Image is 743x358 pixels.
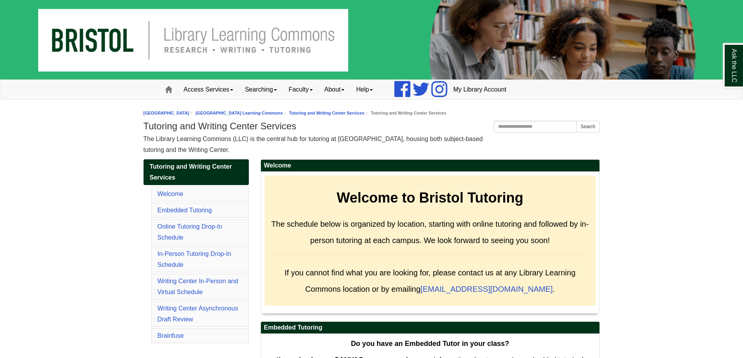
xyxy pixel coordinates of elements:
[576,121,599,132] button: Search
[158,223,222,241] a: Online Tutoring Drop-In Schedule
[261,160,599,172] h2: Welcome
[261,322,599,334] h2: Embedded Tutoring
[144,121,600,132] h1: Tutoring and Writing Center Services
[351,340,509,347] strong: Do you have an Embedded Tutor in your class?
[195,111,283,115] a: [GEOGRAPHIC_DATA] Learning Commons
[420,285,553,293] a: [EMAIL_ADDRESS][DOMAIN_NAME]
[144,136,483,153] span: The Library Learning Commons (LLC) is the central hub for tutoring at [GEOGRAPHIC_DATA], housing ...
[319,80,351,99] a: About
[158,190,183,197] a: Welcome
[283,80,319,99] a: Faculty
[158,305,238,323] a: Writing Center Asynchronous Draft Review
[158,207,212,213] a: Embedded Tutoring
[158,332,184,339] a: Brainfuse
[178,80,239,99] a: Access Services
[239,80,283,99] a: Searching
[144,111,190,115] a: [GEOGRAPHIC_DATA]
[144,109,600,117] nav: breadcrumb
[150,163,232,181] span: Tutoring and Writing Center Services
[158,278,238,295] a: Writing Center In-Person and Virtual Schedule
[284,268,575,293] span: If you cannot find what you are looking for, please contact us at any Library Learning Commons lo...
[158,250,231,268] a: In-Person Tutoring Drop-In Schedule
[144,159,249,185] a: Tutoring and Writing Center Services
[271,220,589,245] span: The schedule below is organized by location, starting with online tutoring and followed by in-per...
[289,111,364,115] a: Tutoring and Writing Center Services
[365,109,446,117] li: Tutoring and Writing Center Services
[337,190,523,206] strong: Welcome to Bristol Tutoring
[350,80,379,99] a: Help
[447,80,512,99] a: My Library Account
